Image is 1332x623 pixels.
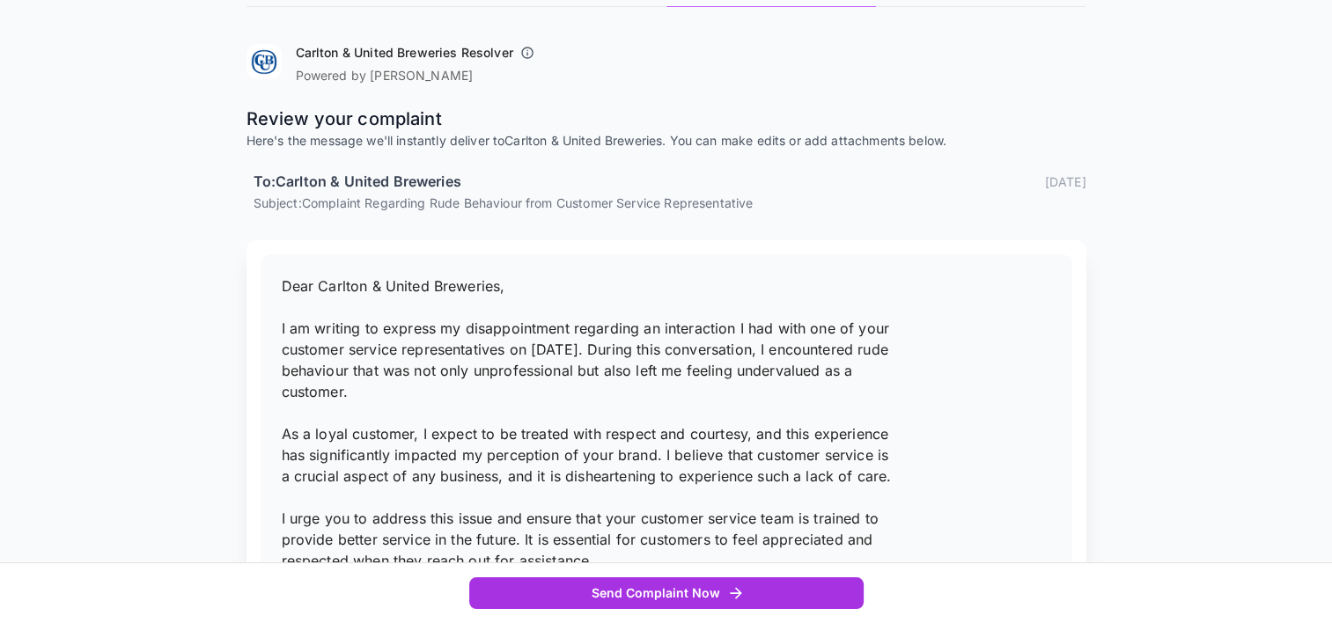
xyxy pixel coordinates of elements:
img: Carlton & United Breweries [247,44,282,79]
p: [DATE] [1045,172,1086,191]
p: Review your complaint [247,106,1086,132]
p: Here's the message we'll instantly deliver to Carlton & United Breweries . You can make edits or ... [247,132,1086,150]
h6: Carlton & United Breweries Resolver [296,44,513,62]
p: Powered by [PERSON_NAME] [296,67,541,84]
h6: To: Carlton & United Breweries [254,171,461,194]
button: Send Complaint Now [469,577,864,610]
p: Subject: Complaint Regarding Rude Behaviour from Customer Service Representative [254,194,1086,212]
